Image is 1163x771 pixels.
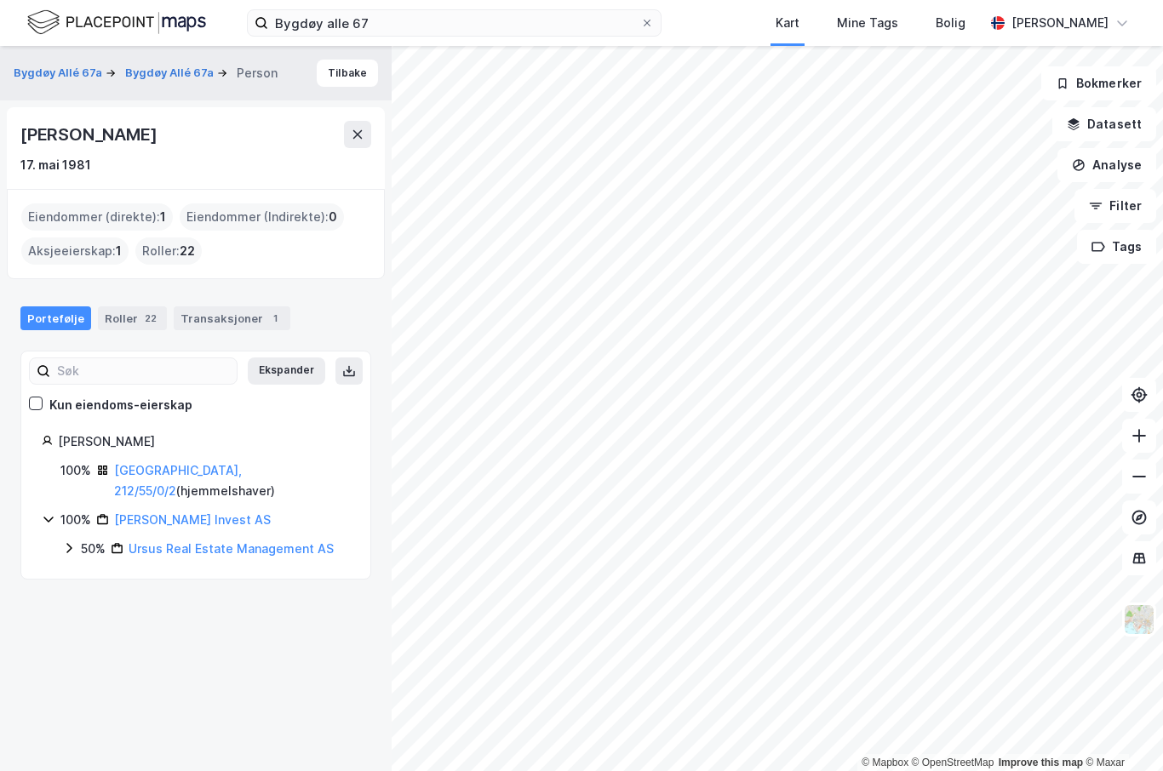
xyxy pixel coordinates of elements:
div: Kart [776,13,799,33]
div: 50% [81,539,106,559]
div: 100% [60,460,91,481]
div: 17. mai 1981 [20,155,91,175]
div: [PERSON_NAME] [20,121,160,148]
div: 22 [141,310,160,327]
a: [PERSON_NAME] Invest AS [114,512,271,527]
span: 1 [160,207,166,227]
span: 1 [116,241,122,261]
button: Analyse [1057,148,1156,182]
input: Søk på adresse, matrikkel, gårdeiere, leietakere eller personer [268,10,640,36]
div: [PERSON_NAME] [1011,13,1109,33]
img: logo.f888ab2527a4732fd821a326f86c7f29.svg [27,8,206,37]
img: Z [1123,603,1155,636]
button: Tags [1077,230,1156,264]
div: Mine Tags [837,13,898,33]
a: Mapbox [862,757,908,768]
div: Portefølje [20,306,91,330]
div: Roller : [135,237,202,265]
a: Improve this map [999,757,1083,768]
div: ( hjemmelshaver ) [114,460,350,501]
a: [GEOGRAPHIC_DATA], 212/55/0/2 [114,463,242,498]
button: Filter [1074,189,1156,223]
div: Bolig [936,13,965,33]
div: 100% [60,510,91,530]
a: OpenStreetMap [912,757,994,768]
iframe: Chat Widget [1078,689,1163,771]
div: 1 [266,310,284,327]
button: Datasett [1052,107,1156,141]
a: Ursus Real Estate Management AS [129,541,334,556]
button: Bokmerker [1041,66,1156,100]
div: Eiendommer (direkte) : [21,203,173,231]
div: Person [237,63,278,83]
button: Tilbake [317,60,378,87]
div: Eiendommer (Indirekte) : [180,203,344,231]
div: Kun eiendoms-eierskap [49,395,192,415]
button: Bygdøy Allé 67a [14,65,106,82]
div: [PERSON_NAME] [58,431,350,452]
span: 22 [180,241,195,261]
button: Bygdøy Allé 67a [125,65,217,82]
div: Transaksjoner [174,306,290,330]
div: Roller [98,306,167,330]
span: 0 [329,207,337,227]
button: Ekspander [248,357,325,385]
div: Kontrollprogram for chat [1078,689,1163,771]
input: Søk [50,358,237,384]
div: Aksjeeierskap : [21,237,129,265]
